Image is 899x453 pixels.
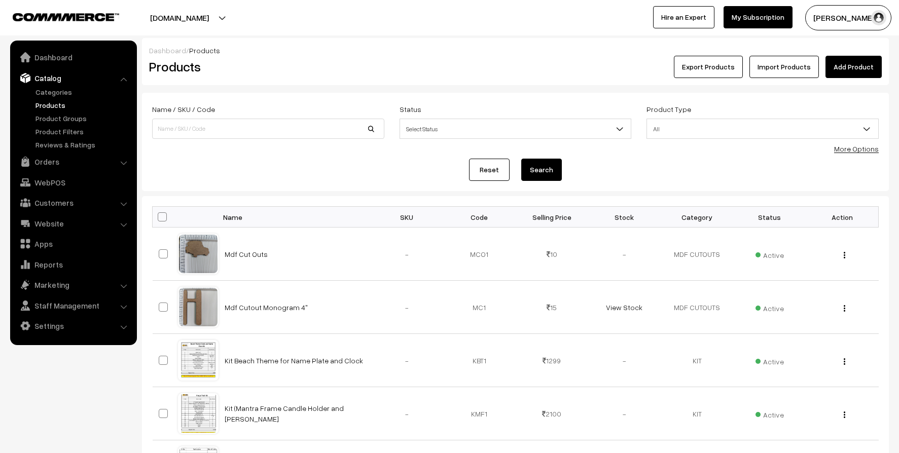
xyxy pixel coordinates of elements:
[443,387,516,440] td: KMF1
[871,10,886,25] img: user
[674,56,743,78] button: Export Products
[400,119,632,139] span: Select Status
[33,139,133,150] a: Reviews & Ratings
[152,104,215,115] label: Name / SKU / Code
[115,5,244,30] button: [DOMAIN_NAME]
[443,281,516,334] td: MC1
[661,207,733,228] th: Category
[13,153,133,171] a: Orders
[13,194,133,212] a: Customers
[521,159,562,181] button: Search
[749,56,819,78] a: Import Products
[371,281,443,334] td: -
[733,207,806,228] th: Status
[724,6,793,28] a: My Subscription
[13,235,133,253] a: Apps
[825,56,882,78] a: Add Product
[756,407,784,420] span: Active
[400,104,421,115] label: Status
[13,214,133,233] a: Website
[13,13,119,21] img: COMMMERCE
[225,356,363,365] a: Kit Beach Theme for Name Plate and Clock
[13,276,133,294] a: Marketing
[13,10,101,22] a: COMMMERCE
[834,144,879,153] a: More Options
[149,46,186,55] a: Dashboard
[756,300,784,314] span: Active
[152,119,384,139] input: Name / SKU / Code
[588,387,661,440] td: -
[400,120,631,138] span: Select Status
[606,303,642,312] a: View Stock
[653,6,714,28] a: Hire an Expert
[371,207,443,228] th: SKU
[33,100,133,110] a: Products
[371,387,443,440] td: -
[661,228,733,281] td: MDF CUTOUTS
[844,358,845,365] img: Menu
[13,173,133,192] a: WebPOS
[844,305,845,312] img: Menu
[805,5,891,30] button: [PERSON_NAME]…
[516,387,588,440] td: 2100
[33,87,133,97] a: Categories
[646,119,879,139] span: All
[756,354,784,367] span: Active
[661,281,733,334] td: MDF CUTOUTS
[371,334,443,387] td: -
[844,252,845,258] img: Menu
[225,404,344,423] a: Kit (Mantra Frame Candle Holder and [PERSON_NAME]
[661,334,733,387] td: KIT
[756,247,784,260] span: Active
[13,48,133,66] a: Dashboard
[646,104,691,115] label: Product Type
[516,207,588,228] th: Selling Price
[225,303,308,312] a: Mdf Cutout Monogram 4"
[516,334,588,387] td: 1299
[844,411,845,418] img: Menu
[443,207,516,228] th: Code
[13,255,133,274] a: Reports
[149,45,882,56] div: /
[806,207,878,228] th: Action
[33,126,133,137] a: Product Filters
[647,120,878,138] span: All
[13,317,133,335] a: Settings
[33,113,133,124] a: Product Groups
[588,228,661,281] td: -
[189,46,220,55] span: Products
[516,228,588,281] td: 10
[219,207,371,228] th: Name
[443,228,516,281] td: MCO1
[443,334,516,387] td: KBT1
[469,159,510,181] a: Reset
[225,250,268,258] a: Mdf Cut Outs
[588,334,661,387] td: -
[13,296,133,315] a: Staff Management
[516,281,588,334] td: 15
[371,228,443,281] td: -
[149,59,383,74] h2: Products
[661,387,733,440] td: KIT
[13,69,133,87] a: Catalog
[588,207,661,228] th: Stock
